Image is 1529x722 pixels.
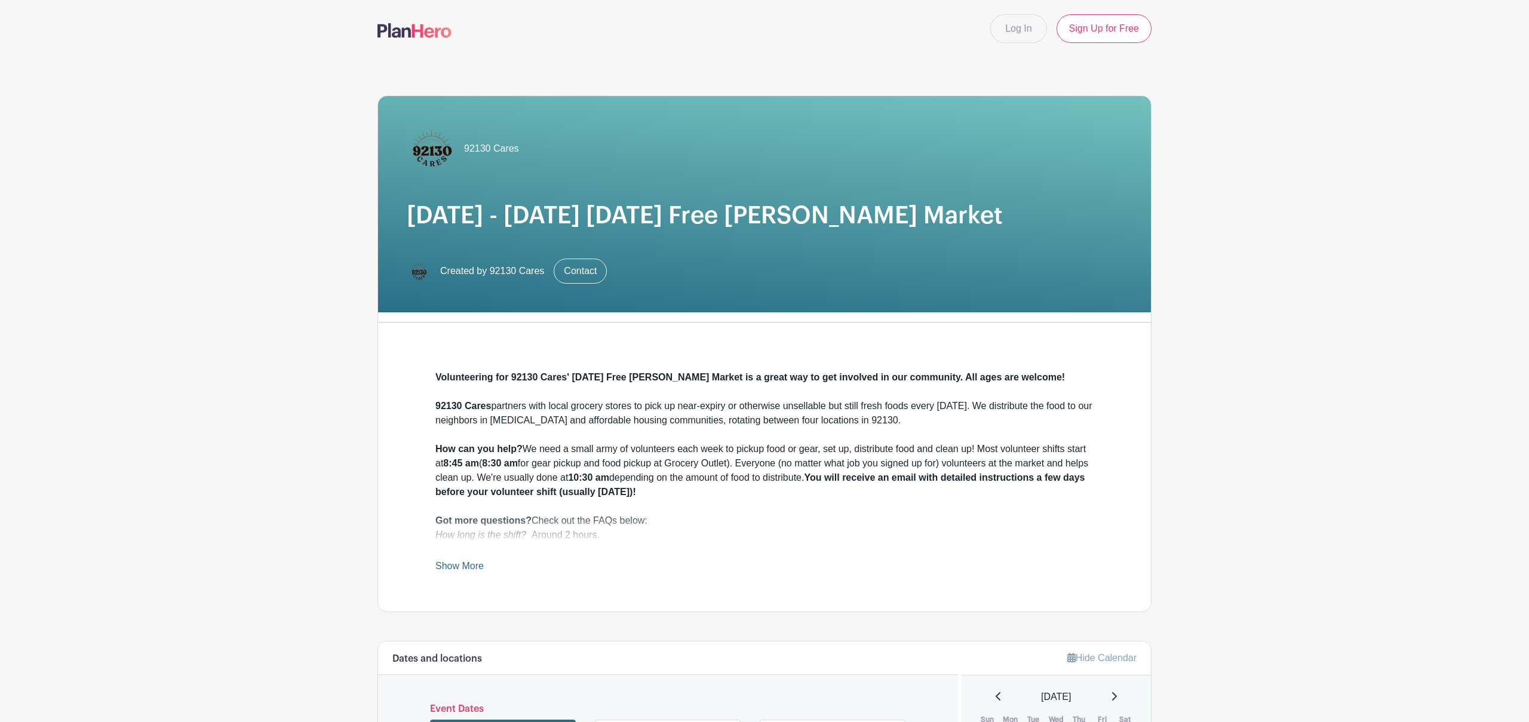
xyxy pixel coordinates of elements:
strong: Volunteering for 92130 Cares' [DATE] Free [PERSON_NAME] Market is a great way to get involved in ... [435,372,1065,382]
div: Around 2 hours. [435,528,1094,542]
h6: Dates and locations [392,653,482,665]
a: Hide Calendar [1067,653,1137,663]
a: Contact [554,259,607,284]
span: Created by 92130 Cares [440,264,544,278]
strong: 10:30 am [568,472,609,483]
img: logo-507f7623f17ff9eddc593b1ce0a138ce2505c220e1c5a4e2b4648c50719b7d32.svg [377,23,452,38]
h1: [DATE] - [DATE] [DATE] Free [PERSON_NAME] Market [407,201,1122,230]
img: Untitled-Artwork%20(4).png [407,259,431,283]
div: Check out the FAQs below: [435,514,1094,528]
strong: 8:30 am [482,458,518,468]
em: How long is the shift? [435,530,526,540]
strong: 92130 Cares [435,401,491,411]
img: 92130Cares_Logo_(1).png [407,125,455,173]
div: partners with local grocery stores to pick up near-expiry or otherwise unsellable but still fresh... [435,399,1094,428]
strong: How can you help? [435,444,523,454]
strong: Got more questions? [435,515,532,526]
a: Log In [990,14,1046,43]
li: 8:45 am: Volunteer shifts to pickup food at the grocery store or set up onsite (8:30 a.m. for Gro... [445,542,1094,557]
strong: You will receive an email with detailed instructions a few days before your volunteer shift (usua... [435,472,1085,497]
strong: 8:45 am [443,458,479,468]
a: Show More [435,561,484,576]
a: Sign Up for Free [1057,14,1152,43]
div: We need a small army of volunteers each week to pickup food or gear, set up, distribute food and ... [435,442,1094,499]
span: 92130 Cares [464,142,519,156]
span: [DATE] [1041,690,1071,704]
h6: Event Dates [428,703,908,715]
